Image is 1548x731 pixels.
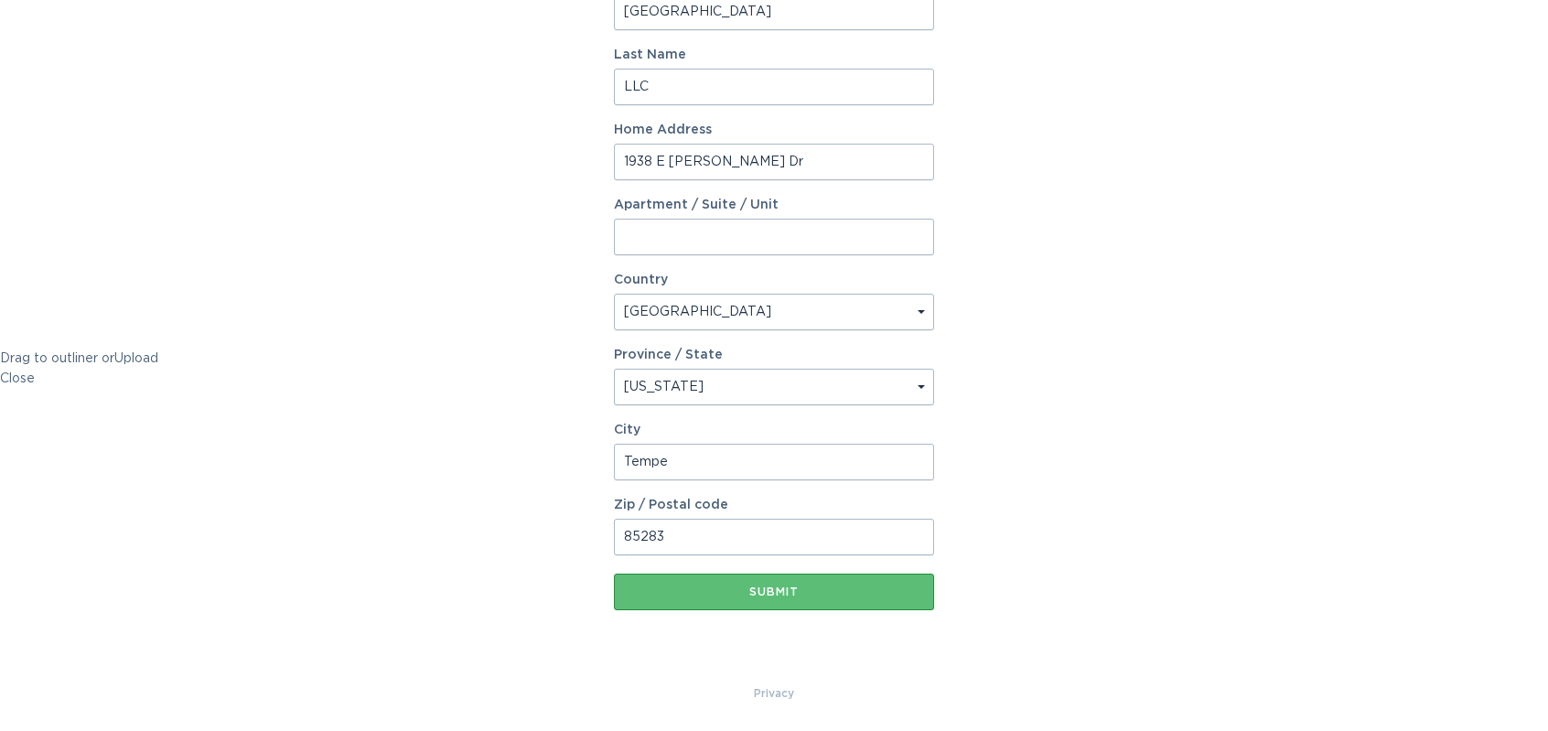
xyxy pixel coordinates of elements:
a: Privacy Policy & Terms of Use [754,683,794,704]
label: Province / State [614,349,723,361]
label: Apartment / Suite / Unit [614,199,934,211]
label: Last Name [614,48,934,61]
label: Home Address [614,124,934,136]
div: Submit [623,586,925,597]
label: Zip / Postal code [614,499,934,511]
label: City [614,424,934,436]
button: Submit [614,574,934,610]
label: Country [614,274,668,286]
span: Upload [114,352,158,365]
